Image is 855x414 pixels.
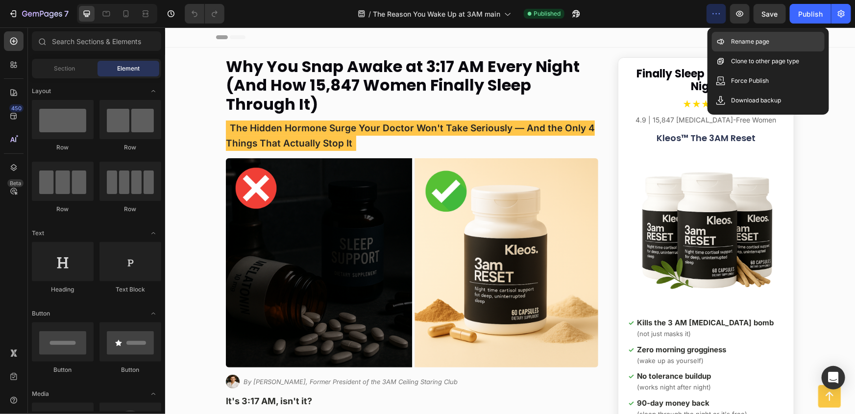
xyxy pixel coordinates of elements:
div: Row [32,143,94,152]
div: (works night after night) [472,355,619,365]
div: Button [99,365,161,374]
div: 4.9 | 15,847 [MEDICAL_DATA]-Free Women [463,87,619,98]
div: Heading [32,285,94,294]
div: Open Intercom Messenger [822,366,845,390]
p: 7 [64,8,69,20]
span: Layout [32,87,51,96]
div: ★★★★★ [463,70,619,84]
strong: Kills the 3 AM [MEDICAL_DATA] bomb [472,291,609,300]
span: Section [54,64,75,73]
span: ✓ [463,290,469,301]
span: / [368,9,371,19]
span: Toggle open [146,225,161,241]
span: The Reason You Wake Up at 3AM main [373,9,500,19]
div: Row [32,205,94,214]
span: ✓ [463,317,469,328]
div: Kleos™ The 3AM Reset [463,104,619,118]
span: Save [762,10,778,18]
p: Download backup [732,96,782,105]
span: Media [32,390,49,398]
span: Toggle open [146,83,161,99]
span: Text [32,229,44,238]
div: Beta [7,179,24,187]
button: Publish [790,4,831,24]
input: Search Sections & Elements [32,31,161,51]
div: Row [99,205,161,214]
span: Element [117,64,140,73]
span: Toggle open [146,386,161,402]
span: Toggle open [146,306,161,321]
span: Published [534,9,561,18]
div: (wake up as yourself) [472,328,619,339]
div: Text Block [99,285,161,294]
span: ✓ [463,343,469,354]
img: Kleos 3AM Reset bottles [463,126,619,282]
div: Publish [798,9,823,19]
div: Undo/Redo [185,4,224,24]
div: Button [32,365,94,374]
p: Force Publish [732,76,769,86]
iframe: Design area [165,27,855,414]
h3: Finally Sleep Through The Night [463,40,619,66]
strong: No tolerance buildup [472,344,546,353]
button: 7 [4,4,73,24]
div: 450 [9,104,24,112]
p: Rename page [732,37,770,47]
p: Clone to other page type [732,56,800,66]
button: Save [754,4,786,24]
div: Row [99,143,161,152]
strong: Zero morning grogginess [472,317,561,327]
div: (not just masks it) [472,301,619,312]
span: Button [32,309,50,318]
